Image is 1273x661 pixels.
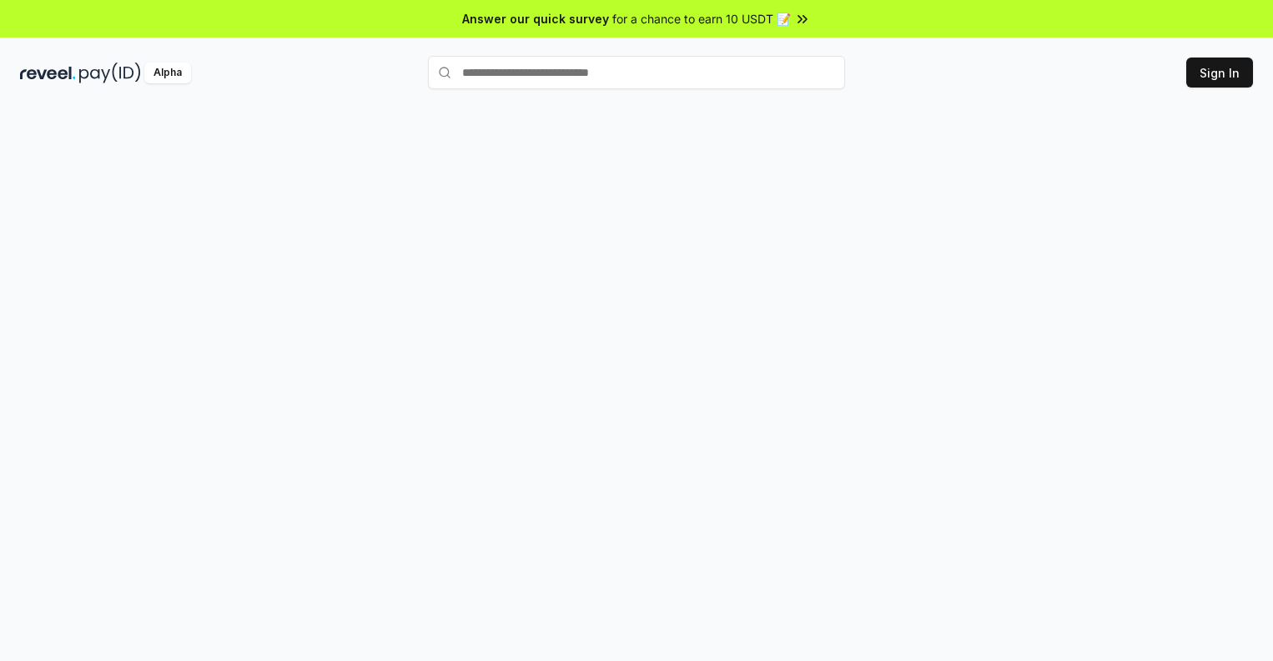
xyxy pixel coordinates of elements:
[1186,58,1253,88] button: Sign In
[20,63,76,83] img: reveel_dark
[612,10,791,28] span: for a chance to earn 10 USDT 📝
[462,10,609,28] span: Answer our quick survey
[144,63,191,83] div: Alpha
[79,63,141,83] img: pay_id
